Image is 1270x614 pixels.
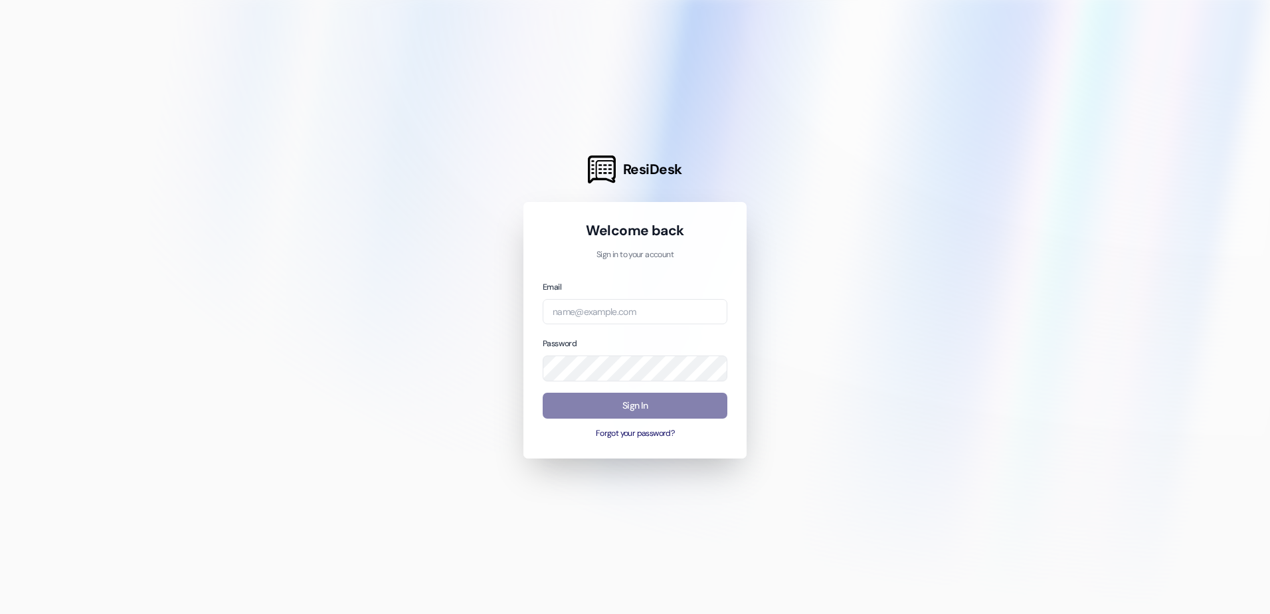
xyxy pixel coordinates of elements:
h1: Welcome back [543,221,727,240]
span: ResiDesk [623,160,682,179]
img: ResiDesk Logo [588,155,616,183]
input: name@example.com [543,299,727,325]
label: Password [543,338,577,349]
p: Sign in to your account [543,249,727,261]
button: Sign In [543,393,727,419]
label: Email [543,282,561,292]
button: Forgot your password? [543,428,727,440]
